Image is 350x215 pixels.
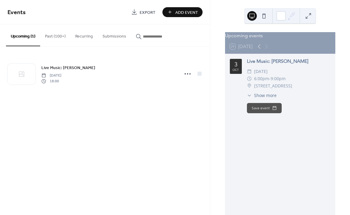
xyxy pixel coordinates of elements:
[247,68,252,75] div: ​
[247,92,252,98] div: ​
[7,7,26,18] span: Events
[269,75,271,82] span: -
[254,82,292,89] span: [STREET_ADDRESS]
[162,7,203,17] button: Add Event
[175,9,198,16] span: Add Event
[225,32,335,39] div: Upcoming events
[254,75,269,82] span: 6:00pm
[234,61,237,67] div: 3
[41,65,95,71] span: Live Music: [PERSON_NAME]
[41,73,61,78] span: [DATE]
[70,24,98,46] button: Recurring
[254,92,277,98] span: Show more
[6,24,40,46] button: Upcoming (1)
[247,92,277,98] button: ​Show more
[40,24,70,46] button: Past (100+)
[41,78,61,84] span: 18:00
[140,9,156,16] span: Export
[98,24,131,46] button: Submissions
[254,68,268,75] span: [DATE]
[271,75,286,82] span: 9:00pm
[41,64,95,71] a: Live Music: [PERSON_NAME]
[247,103,282,113] button: Save event
[127,7,160,17] a: Export
[247,75,252,82] div: ​
[247,82,252,89] div: ​
[247,58,331,65] div: Live Music: [PERSON_NAME]
[233,68,239,71] div: Oct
